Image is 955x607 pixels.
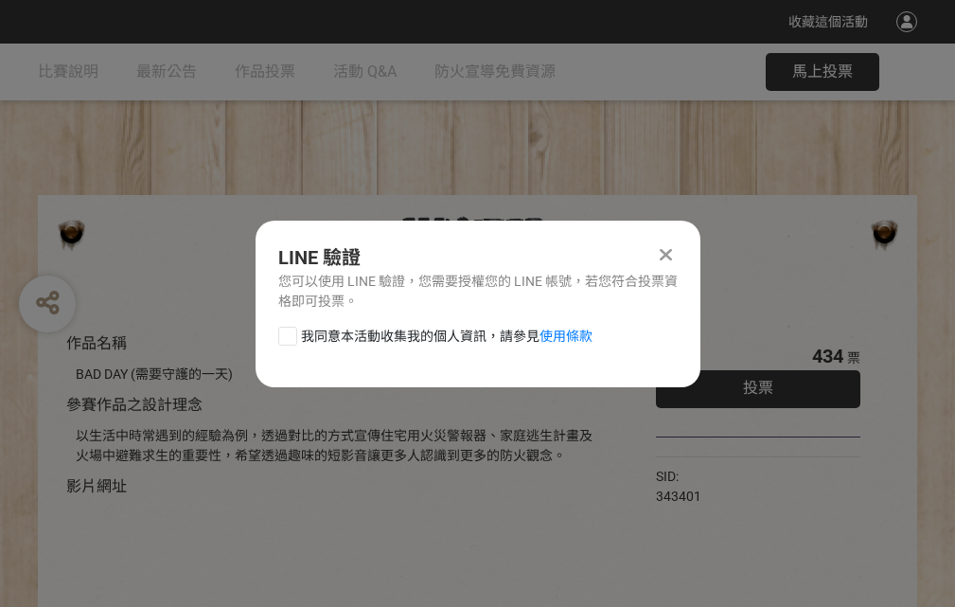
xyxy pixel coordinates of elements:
span: 參賽作品之設計理念 [66,396,203,414]
div: 您可以使用 LINE 驗證，您需要授權您的 LINE 帳號，若您符合投票資格即可投票。 [278,272,678,312]
a: 最新公告 [136,44,197,100]
a: 防火宣導免費資源 [434,44,556,100]
span: 馬上投票 [792,62,853,80]
span: 票 [847,350,860,366]
span: 作品投票 [235,62,295,80]
span: 防火宣導免費資源 [434,62,556,80]
span: 我同意本活動收集我的個人資訊，請參見 [301,327,592,347]
div: LINE 驗證 [278,243,678,272]
span: 收藏這個活動 [788,14,868,29]
span: 比賽說明 [38,62,98,80]
a: 使用條款 [539,329,592,344]
span: 活動 Q&A [333,62,397,80]
a: 比賽說明 [38,44,98,100]
span: 投票 [743,379,773,397]
a: 作品投票 [235,44,295,100]
span: SID: 343401 [656,469,701,504]
iframe: Facebook Share [706,467,801,486]
span: 作品名稱 [66,334,127,352]
span: 434 [812,345,843,367]
button: 馬上投票 [766,53,879,91]
div: 以生活中時常遇到的經驗為例，透過對比的方式宣傳住宅用火災警報器、家庭逃生計畫及火場中避難求生的重要性，希望透過趣味的短影音讓更多人認識到更多的防火觀念。 [76,426,599,466]
span: 最新公告 [136,62,197,80]
span: 影片網址 [66,477,127,495]
a: 活動 Q&A [333,44,397,100]
div: BAD DAY (需要守護的一天) [76,365,599,384]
